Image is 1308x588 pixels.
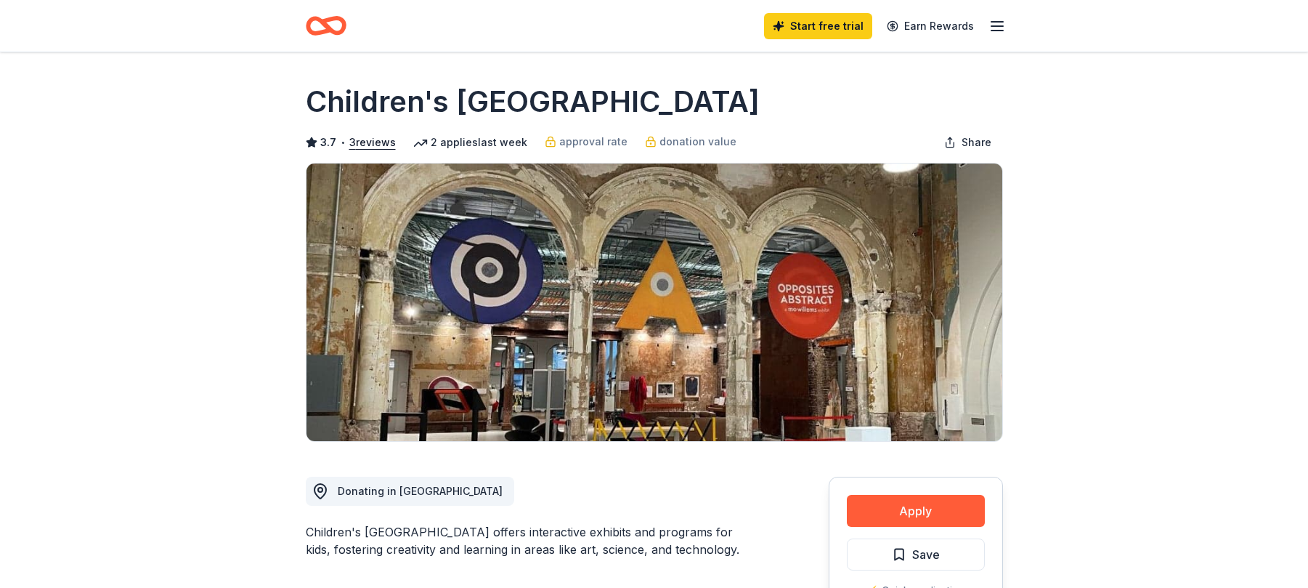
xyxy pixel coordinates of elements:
a: donation value [645,133,736,150]
a: Start free trial [764,13,872,39]
span: 3.7 [320,134,336,151]
button: 3reviews [349,134,396,151]
span: donation value [659,133,736,150]
a: Home [306,9,346,43]
h1: Children's [GEOGRAPHIC_DATA] [306,81,760,122]
span: approval rate [559,133,627,150]
img: Image for Children's Museum of Pittsburgh [306,164,1002,441]
span: Save [912,545,940,564]
a: approval rate [545,133,627,150]
div: 2 applies last week [413,134,527,151]
button: Save [847,539,985,571]
span: Donating in [GEOGRAPHIC_DATA] [338,485,503,497]
span: • [340,137,345,148]
button: Apply [847,495,985,527]
div: Children's [GEOGRAPHIC_DATA] offers interactive exhibits and programs for kids, fostering creativ... [306,523,759,558]
button: Share [933,128,1003,157]
span: Share [962,134,991,151]
a: Earn Rewards [878,13,983,39]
